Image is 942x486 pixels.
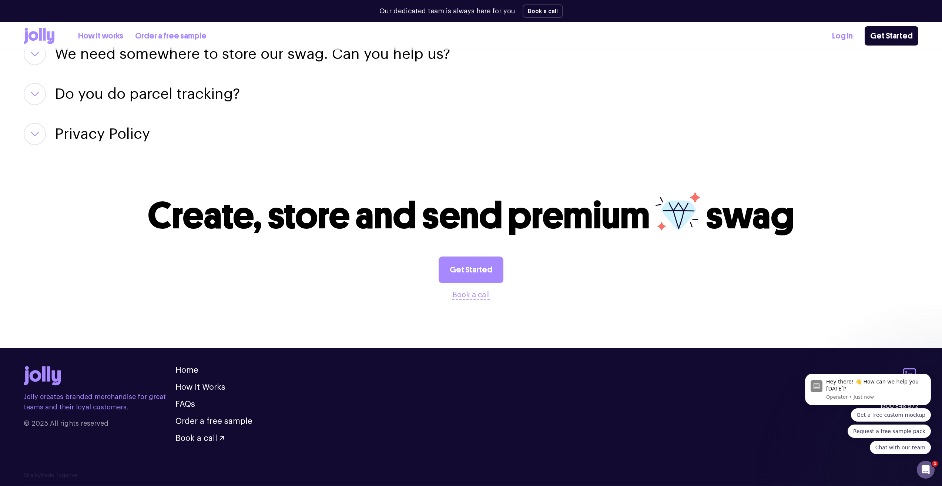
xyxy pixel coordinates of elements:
[523,4,563,18] button: Book a call
[379,6,515,16] p: Our dedicated team is always here for you
[78,30,123,42] a: How it works
[865,26,918,46] a: Get Started
[794,374,942,459] iframe: Intercom notifications message
[54,51,137,64] button: Quick reply: Request a free sample pack
[57,34,137,48] button: Quick reply: Get a free custom mockup
[932,461,938,467] span: 1
[175,383,225,391] a: How It Works
[917,461,935,479] iframe: Intercom live chat
[41,473,78,478] a: Made Together
[24,418,175,429] span: © 2025 All rights reserved
[76,67,137,80] button: Quick reply: Chat with our team
[55,123,150,145] button: Privacy Policy
[452,289,490,301] button: Book a call
[32,4,131,19] div: Hey there! 👋 How can we help you [DATE]?
[135,30,207,42] a: Order a free sample
[175,366,198,374] a: Home
[55,83,240,105] button: Do you do parcel tracking?
[175,400,195,408] a: FAQs
[55,43,450,65] button: We need somewhere to store our swag. Can you help us?
[832,30,853,42] a: Log In
[706,193,794,238] span: swag
[24,392,175,412] p: Jolly creates branded merchandise for great teams and their loyal customers.
[439,257,503,283] a: Get Started
[24,472,918,480] p: Site by
[32,20,131,27] p: Message from Operator, sent Just now
[175,434,224,442] button: Book a call
[32,4,131,19] div: Message content
[11,34,137,80] div: Quick reply options
[17,6,29,18] img: Profile image for Operator
[148,193,650,238] span: Create, store and send premium
[175,434,217,442] span: Book a call
[175,417,252,425] a: Order a free sample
